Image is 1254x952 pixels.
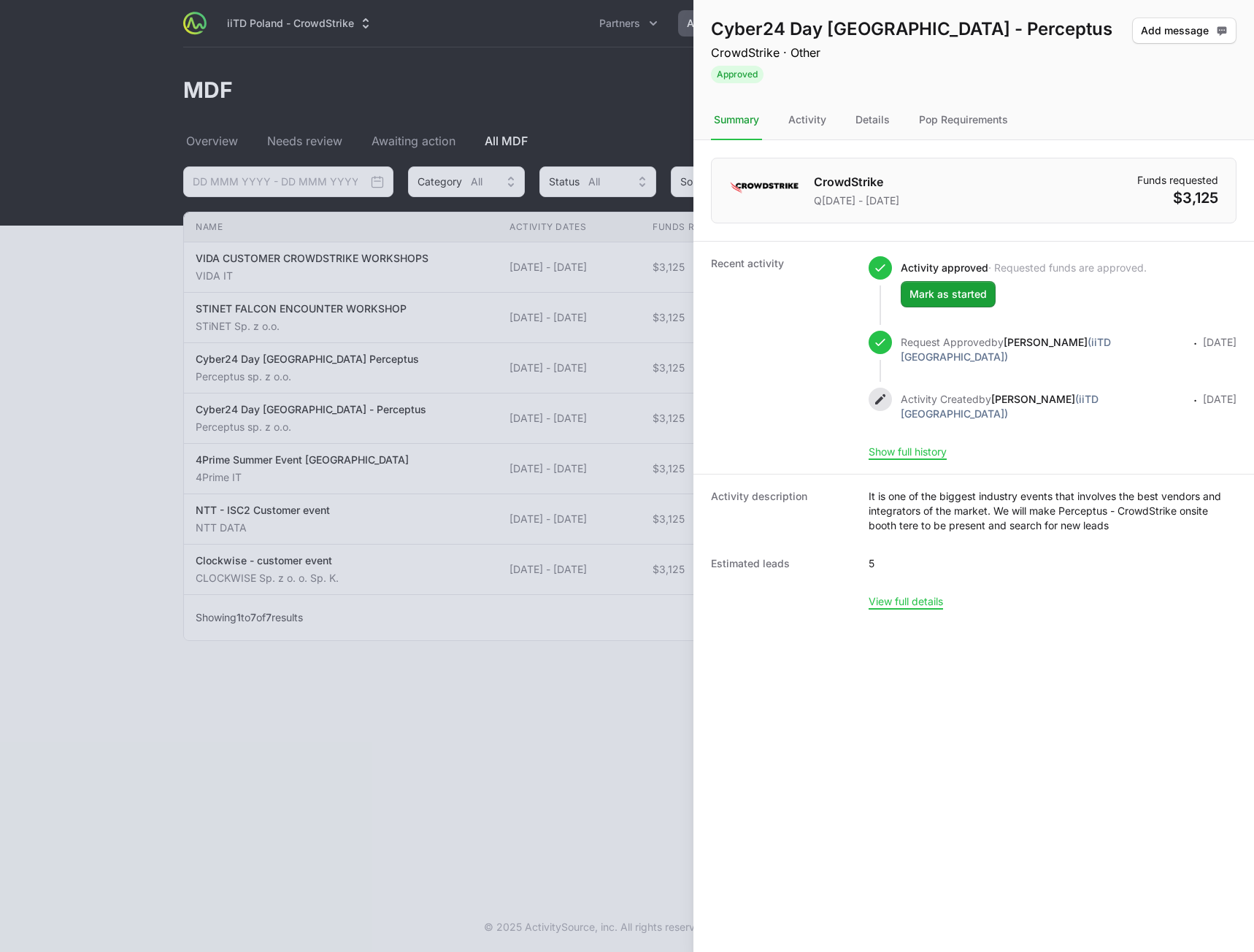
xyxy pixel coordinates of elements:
[901,393,1099,420] a: [PERSON_NAME](iiTD [GEOGRAPHIC_DATA])
[901,281,996,307] button: Mark as started
[1203,336,1236,348] time: [DATE]
[853,101,893,140] div: Details
[711,44,1112,61] p: CrowdStrike · Other
[1141,22,1228,39] span: Add message
[711,64,1112,83] span: Activity Status
[869,256,1236,445] ul: Activity history timeline
[869,489,1236,533] dd: It is one of the biggest industry events that involves the best vendors and integrators of the ma...
[988,261,1147,274] span: · Requested funds are approved.
[869,595,943,608] button: View full details
[711,18,1112,41] h1: Cyber24 Day [GEOGRAPHIC_DATA] - Perceptus
[711,489,851,533] dt: Activity description
[1193,334,1197,364] span: ·
[1132,18,1236,83] div: Activity actions
[901,336,1111,363] a: [PERSON_NAME](iiTD [GEOGRAPHIC_DATA])
[711,256,851,459] dt: Recent activity
[869,556,874,571] dd: 5
[1203,393,1236,405] time: [DATE]
[814,173,899,191] h1: CrowdStrike
[1132,18,1236,44] button: Add message
[869,445,947,458] button: Show full history
[916,101,1011,140] div: Pop Requirements
[711,101,762,140] div: Summary
[1137,188,1218,208] dd: $3,125
[729,173,799,202] img: CrowdStrike
[901,392,1188,421] p: Activity Created by
[693,101,1254,140] nav: Tabs
[785,101,829,140] div: Activity
[901,335,1188,364] p: Request Approved by
[1193,391,1197,421] span: ·
[814,193,899,208] p: Q[DATE] - [DATE]
[901,261,988,274] span: Activity approved
[909,285,987,303] span: Mark as started
[1137,173,1218,188] dt: Funds requested
[711,556,851,571] dt: Estimated leads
